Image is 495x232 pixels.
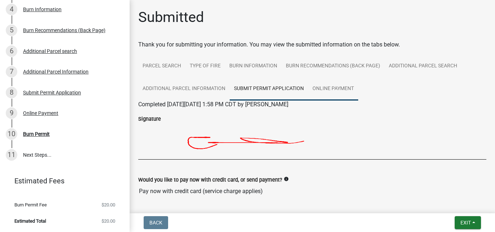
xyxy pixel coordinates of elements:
[6,4,17,15] div: 4
[308,77,358,101] a: Online Payment
[6,174,118,188] a: Estimated Fees
[384,55,462,78] a: Additional Parcel search
[102,219,115,223] span: $20.00
[225,55,282,78] a: Burn Information
[138,9,204,26] h1: Submitted
[23,111,58,116] div: Online Payment
[102,202,115,207] span: $20.00
[138,101,288,108] span: Completed [DATE][DATE] 1:58 PM CDT by [PERSON_NAME]
[6,87,17,98] div: 8
[138,55,185,78] a: Parcel search
[138,123,378,159] img: ntyc7Ei+kRnfk1uNAAECBAgQIECAAAECBAgQIECAAAECBAgQIECAAAECBAgQIECAAAECBAgQIECAAAECBAgQIECAAAECBAgQI...
[455,216,481,229] button: Exit
[23,69,89,74] div: Additional Parcel Information
[138,77,230,101] a: Additional Parcel Information
[149,220,162,226] span: Back
[14,219,46,223] span: Estimated Total
[14,202,47,207] span: Burn Permit Fee
[138,178,282,183] label: Would you like to pay now with credit card, or send payment?
[138,117,161,122] label: Signature
[138,40,486,49] div: Thank you for submitting your information. You may view the submitted information on the tabs below.
[23,49,77,54] div: Additional Parcel search
[23,131,50,137] div: Burn Permit
[230,77,308,101] a: Submit Permit Application
[6,107,17,119] div: 9
[6,45,17,57] div: 6
[6,24,17,36] div: 5
[144,216,168,229] button: Back
[23,7,62,12] div: Burn Information
[23,28,105,33] div: Burn Recommendations (Back Page)
[6,149,17,161] div: 11
[185,55,225,78] a: Type Of Fire
[460,220,471,226] span: Exit
[23,90,81,95] div: Submit Permit Application
[284,177,289,182] i: info
[282,55,384,78] a: Burn Recommendations (Back Page)
[6,128,17,140] div: 10
[6,66,17,77] div: 7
